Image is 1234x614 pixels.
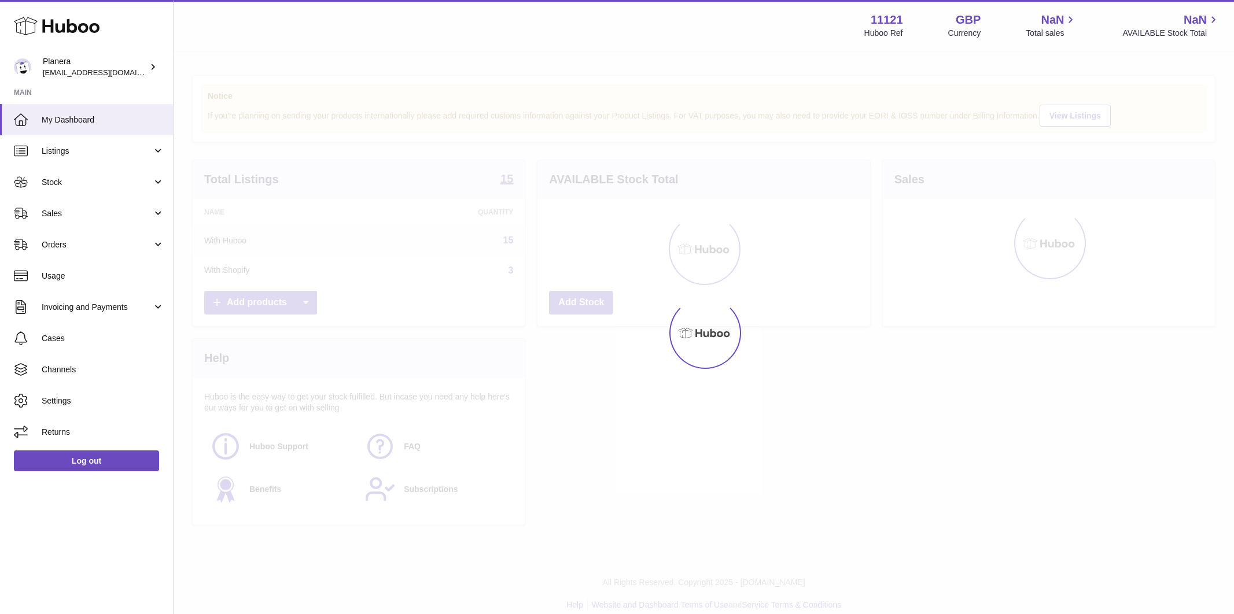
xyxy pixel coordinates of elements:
a: Log out [14,450,159,471]
span: Channels [42,364,164,375]
img: saiyani@planera.care [14,58,31,76]
div: Planera [43,56,147,78]
strong: GBP [956,12,981,28]
span: Returns [42,427,164,438]
span: My Dashboard [42,114,164,125]
div: Currency [948,28,981,39]
span: Orders [42,239,152,250]
a: NaN AVAILABLE Stock Total [1122,12,1220,39]
span: AVAILABLE Stock Total [1122,28,1220,39]
span: Stock [42,177,152,188]
span: Invoicing and Payments [42,302,152,313]
span: Settings [42,395,164,406]
strong: 11121 [871,12,903,28]
span: Sales [42,208,152,219]
span: Cases [42,333,164,344]
span: NaN [1041,12,1064,28]
div: Huboo Ref [864,28,903,39]
span: [EMAIL_ADDRESS][DOMAIN_NAME] [43,68,170,77]
span: NaN [1184,12,1207,28]
span: Usage [42,271,164,282]
span: Total sales [1026,28,1077,39]
span: Listings [42,146,152,157]
a: NaN Total sales [1026,12,1077,39]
